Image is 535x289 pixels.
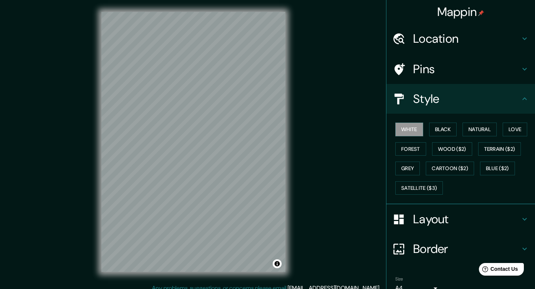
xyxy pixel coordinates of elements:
[469,260,527,281] iframe: Help widget launcher
[432,142,472,156] button: Wood ($2)
[480,162,515,175] button: Blue ($2)
[386,24,535,53] div: Location
[395,142,426,156] button: Forest
[413,91,520,106] h4: Style
[386,84,535,114] div: Style
[386,234,535,264] div: Border
[478,10,484,16] img: pin-icon.png
[395,162,420,175] button: Grey
[413,31,520,46] h4: Location
[429,123,457,136] button: Black
[386,54,535,84] div: Pins
[273,259,282,268] button: Toggle attribution
[386,204,535,234] div: Layout
[437,4,484,19] h4: Mappin
[395,181,443,195] button: Satellite ($3)
[395,276,403,282] label: Size
[503,123,527,136] button: Love
[101,12,285,272] canvas: Map
[395,123,423,136] button: White
[463,123,497,136] button: Natural
[413,62,520,77] h4: Pins
[413,212,520,227] h4: Layout
[426,162,474,175] button: Cartoon ($2)
[413,241,520,256] h4: Border
[478,142,521,156] button: Terrain ($2)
